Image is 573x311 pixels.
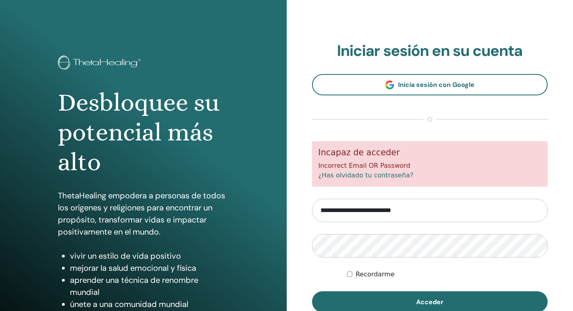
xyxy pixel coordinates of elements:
li: únete a una comunidad mundial [70,298,229,310]
li: mejorar la salud emocional y física [70,262,229,274]
span: o [423,115,436,124]
label: Recordarme [355,270,394,279]
h2: Iniciar sesión en su cuenta [312,42,548,60]
a: Inicia sesión con Google [312,74,548,95]
div: Mantenerme autenticado indefinidamente o hasta cerrar la sesión manualmente [347,270,548,279]
a: ¿Has olvidado tu contraseña? [318,171,413,179]
h1: Desbloquee su potencial más alto [58,88,229,177]
li: aprender una técnica de renombre mundial [70,274,229,298]
li: vivir un estilo de vida positivo [70,250,229,262]
p: ThetaHealing empodera a personas de todos los orígenes y religiones para encontrar un propósito, ... [58,189,229,238]
h5: Incapaz de acceder [318,148,542,158]
span: Inicia sesión con Google [398,80,474,89]
div: Incorrect Email OR Password [312,141,548,187]
span: Acceder [416,298,444,306]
